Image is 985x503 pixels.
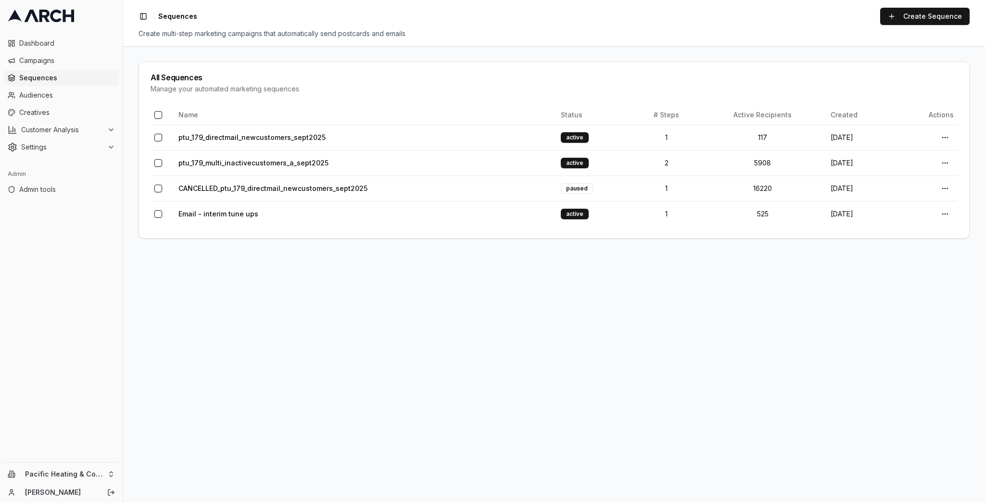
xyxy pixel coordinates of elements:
a: CANCELLED_ptu_179_directmail_newcustomers_sept2025 [178,184,367,192]
nav: breadcrumb [158,12,197,21]
a: Creatives [4,105,119,120]
a: Audiences [4,88,119,103]
th: Status [557,105,634,125]
span: Pacific Heating & Cooling [25,470,103,478]
div: Admin [4,166,119,182]
a: Campaigns [4,53,119,68]
button: Log out [104,486,118,499]
a: Create Sequence [880,8,970,25]
td: 1 [634,176,699,201]
div: Create multi-step marketing campaigns that automatically send postcards and emails [139,29,970,38]
td: 1 [634,201,699,226]
div: active [561,209,589,219]
td: [DATE] [827,201,894,226]
span: Settings [21,142,103,152]
span: Dashboard [19,38,115,48]
a: [PERSON_NAME] [25,488,97,497]
td: 525 [699,201,827,226]
td: [DATE] [827,176,894,201]
a: Sequences [4,70,119,86]
th: Name [175,105,557,125]
a: Dashboard [4,36,119,51]
a: ptu_179_multi_inactivecustomers_a_sept2025 [178,159,328,167]
a: Admin tools [4,182,119,197]
span: Customer Analysis [21,125,103,135]
th: Actions [894,105,958,125]
div: paused [561,183,593,194]
td: 5908 [699,150,827,176]
td: 2 [634,150,699,176]
span: Sequences [158,12,197,21]
span: Campaigns [19,56,115,65]
div: All Sequences [151,74,958,81]
div: active [561,132,589,143]
span: Sequences [19,73,115,83]
span: Admin tools [19,185,115,194]
button: Pacific Heating & Cooling [4,466,119,482]
a: Email - interim tune ups [178,210,258,218]
th: Active Recipients [699,105,827,125]
th: Created [827,105,894,125]
span: Audiences [19,90,115,100]
button: Settings [4,139,119,155]
button: Customer Analysis [4,122,119,138]
td: 1 [634,125,699,150]
div: active [561,158,589,168]
td: [DATE] [827,125,894,150]
a: ptu_179_directmail_newcustomers_sept2025 [178,133,326,141]
td: 117 [699,125,827,150]
td: 16220 [699,176,827,201]
div: Manage your automated marketing sequences [151,84,958,94]
th: # Steps [634,105,699,125]
td: [DATE] [827,150,894,176]
span: Creatives [19,108,115,117]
